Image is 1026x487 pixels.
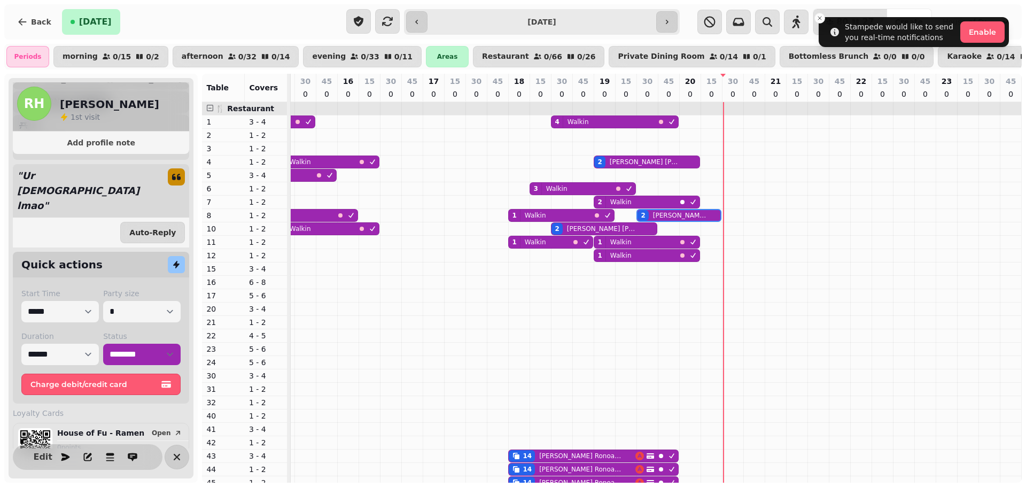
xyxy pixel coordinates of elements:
[546,184,568,193] p: Walkin
[753,53,766,60] p: 0 / 1
[301,89,309,99] p: 0
[845,21,956,43] div: Stampede would like to send you real-time notifications
[578,76,588,87] p: 45
[514,76,524,87] p: 18
[249,223,283,234] p: 1 - 2
[450,76,460,87] p: 15
[32,446,53,468] button: Edit
[206,197,240,207] p: 7
[813,76,823,87] p: 30
[71,112,100,122] p: visit
[182,52,223,61] p: afternoon
[249,143,283,154] p: 1 - 2
[533,184,538,193] div: 3
[215,104,274,113] span: 🍴 Restaurant
[206,397,240,408] p: 32
[597,251,602,260] div: 1
[780,46,934,67] button: Bottomless Brunch0/00/0
[206,143,240,154] p: 3
[707,89,716,99] p: 0
[238,53,256,60] p: 0 / 32
[36,453,49,461] span: Edit
[322,89,331,99] p: 0
[60,97,159,112] h2: [PERSON_NAME]
[206,223,240,234] p: 10
[568,118,589,126] p: Walkin
[947,52,982,61] p: Karaoke
[539,478,624,487] p: [PERSON_NAME] Ronoastro
[206,304,240,314] p: 20
[685,76,695,87] p: 20
[147,428,186,438] button: Open
[960,21,1005,43] button: Enable
[173,46,299,67] button: afternoon0/320/14
[9,9,60,35] button: Back
[249,344,283,354] p: 5 - 6
[942,89,951,99] p: 0
[206,130,240,141] p: 2
[13,164,159,218] p: " Ur [DEMOGRAPHIC_DATA] lmao "
[364,76,375,87] p: 15
[523,478,532,487] div: 14
[206,277,240,288] p: 16
[249,237,283,248] p: 1 - 2
[75,113,84,121] span: st
[249,130,283,141] p: 1 - 2
[26,139,176,146] span: Add profile note
[643,89,651,99] p: 0
[557,89,566,99] p: 0
[6,46,49,67] div: Periods
[206,344,240,354] p: 23
[728,89,737,99] p: 0
[303,46,422,67] button: evening0/330/11
[728,76,738,87] p: 30
[792,76,802,87] p: 15
[621,76,631,87] p: 15
[610,158,679,166] p: [PERSON_NAME] [PERSON_NAME]
[249,170,283,181] p: 3 - 4
[21,331,99,342] label: Duration
[720,53,738,60] p: 0 / 14
[482,52,529,61] p: Restaurant
[653,211,707,220] p: [PERSON_NAME] [PERSON_NAME]
[600,76,610,87] p: 19
[79,18,112,26] span: [DATE]
[1006,76,1016,87] p: 45
[249,370,283,381] p: 3 - 4
[71,113,75,121] span: 1
[206,210,240,221] p: 8
[792,89,801,99] p: 0
[322,76,332,87] p: 45
[21,374,181,395] button: Charge debit/credit card
[13,408,64,419] span: Loyalty Cards
[249,290,283,301] p: 5 - 6
[813,9,887,35] button: 8027
[249,330,283,341] p: 4 - 5
[912,53,925,60] p: 0 / 0
[609,46,775,67] button: Private Dining Room0/140/1
[361,53,379,60] p: 0 / 33
[835,76,845,87] p: 45
[621,89,630,99] p: 0
[921,89,929,99] p: 0
[577,53,595,60] p: 0 / 26
[771,89,780,99] p: 0
[877,76,888,87] p: 15
[610,198,632,206] p: Walkin
[21,288,99,299] label: Start Time
[1007,89,1015,99] p: 0
[206,317,240,328] p: 21
[206,437,240,448] p: 42
[610,238,632,246] p: Walkin
[206,357,240,368] p: 24
[53,46,168,67] button: morning0/150/2
[129,229,176,236] span: Auto-Reply
[963,76,973,87] p: 15
[206,330,240,341] p: 22
[525,238,546,246] p: Walkin
[290,225,311,233] p: Walkin
[17,136,185,150] button: Add profile note
[600,89,609,99] p: 0
[249,357,283,368] p: 5 - 6
[942,76,952,87] p: 23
